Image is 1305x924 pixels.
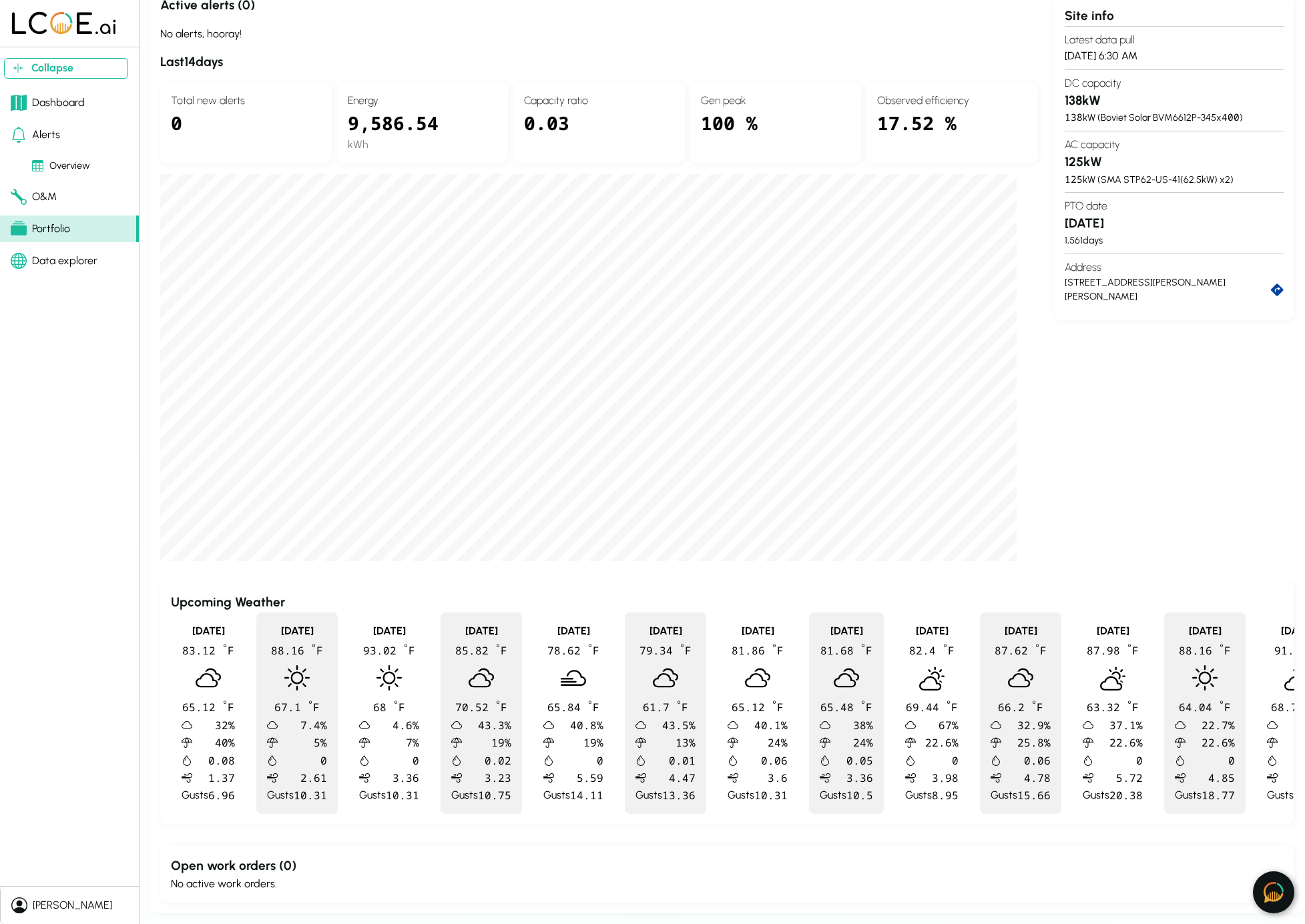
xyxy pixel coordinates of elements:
div: 88.16 F [267,641,327,658]
sup: º [946,698,951,710]
div: 65.48 F [820,698,873,715]
button: Collapse [4,58,128,79]
span: 0 [1093,753,1143,769]
div: [DATE] [635,623,696,639]
h4: Address [1065,260,1284,276]
div: No active work orders. [171,876,1284,892]
span: 0.02 [462,753,511,769]
div: [DATE] [543,623,603,639]
div: Gusts [635,787,696,803]
span: 400 [1222,111,1240,123]
div: [DATE] [1175,623,1235,639]
sup: º [1035,641,1040,653]
h4: DC capacity [1065,75,1284,91]
span: 3.98 [916,770,959,786]
div: O&M [11,189,57,205]
span: 0.06 [1001,753,1051,769]
div: 82.4 F [905,641,959,658]
sup: º [1219,698,1224,710]
div: kW ( Boviet Solar BVM6612P-345 x ) [1065,110,1284,125]
div: 9,586.54 [348,109,498,137]
div: 1,561 days [1065,234,1284,248]
span: 5 % [278,735,327,751]
span: 19 % [462,735,511,751]
div: 78.62 F [543,641,603,658]
span: 3.23 [462,770,511,786]
div: [DATE] [905,623,959,639]
div: 93.02 F [359,641,419,658]
sup: º [495,641,501,653]
div: 32.9 % [1001,717,1051,733]
div: 17.52 % [877,109,1027,153]
h3: Upcoming Weather [171,593,1284,612]
span: 24 % [738,735,788,751]
div: 81.68 F [820,641,873,658]
div: 0.03 [524,109,674,153]
sup: º [676,698,682,710]
h3: [DATE] [1065,214,1284,234]
span: 0.01 [646,753,696,769]
div: 65.84 F [543,698,603,715]
div: kWh [348,137,498,153]
sup: º [860,641,866,653]
sup: º [860,698,866,710]
div: 83.12 F [182,641,235,658]
div: 81.86 F [728,641,788,658]
span: 0.06 [738,753,788,769]
span: 8.95 [932,787,959,803]
sup: º [308,698,313,710]
h4: Gen peak [701,93,851,109]
span: 2.61 [278,770,327,786]
span: 40 % [192,735,235,751]
span: 14.11 [570,787,603,803]
div: 87.62 F [991,641,1051,658]
div: Gusts [359,787,419,803]
span: 4.85 [1186,770,1235,786]
h4: Total new alerts [171,93,321,109]
div: 0 [171,109,321,153]
div: 69.44 F [905,698,959,715]
div: 43.5 % [646,717,696,733]
div: Site info [1065,7,1284,26]
div: Gusts [267,787,327,803]
div: 43.3 % [462,717,511,733]
span: 5.59 [554,770,603,786]
div: Gusts [905,787,959,803]
span: 10.31 [754,787,788,803]
div: [DATE] [182,623,235,639]
span: 3.36 [830,770,873,786]
div: 37.1 % [1093,717,1143,733]
span: 0 [916,753,959,769]
h4: Observed efficiency [877,93,1027,109]
span: 22.6 % [1093,735,1143,751]
span: 1.37 [192,770,235,786]
img: open chat [1264,882,1284,903]
sup: º [1031,698,1037,710]
div: No alerts, hooray! [160,26,1038,42]
span: 22.6 % [1186,735,1235,751]
h4: Energy [348,93,498,109]
span: 20.38 [1109,787,1143,803]
sup: º [403,641,409,653]
div: 7.4 % [278,717,327,733]
div: Gusts [728,787,788,803]
span: 22.6 % [916,735,959,751]
div: 65.12 F [728,698,788,715]
div: [DATE] [728,623,788,639]
div: 100 % [701,109,851,153]
sup: º [587,641,593,653]
div: Dashboard [11,95,85,111]
span: 0 [554,753,603,769]
span: 125 [1065,173,1083,185]
span: 25.8 % [1001,735,1051,751]
span: 0.08 [192,753,235,769]
div: [PERSON_NAME] [33,897,112,913]
a: directions [1271,283,1284,298]
span: 18.77 [1202,787,1235,803]
div: 40.8 % [554,717,603,733]
sup: º [1219,641,1224,653]
sup: º [495,698,501,710]
div: Gusts [543,787,603,803]
span: 0.05 [830,753,873,769]
div: Gusts [451,787,511,803]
